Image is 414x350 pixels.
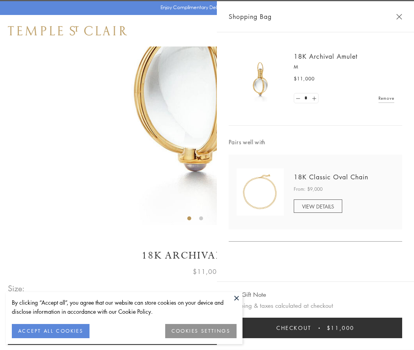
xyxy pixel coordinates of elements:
[12,324,90,338] button: ACCEPT ALL COOKIES
[237,55,284,102] img: 18K Archival Amulet
[229,318,402,338] button: Checkout $11,000
[294,93,302,103] a: Set quantity to 0
[294,185,323,193] span: From: $9,000
[160,4,250,11] p: Enjoy Complimentary Delivery & Returns
[8,282,25,295] span: Size:
[8,26,127,35] img: Temple St. Clair
[229,301,402,311] p: Shipping & taxes calculated at checkout
[294,199,342,213] a: VIEW DETAILS
[8,249,406,262] h1: 18K Archival Amulet
[276,324,311,332] span: Checkout
[229,138,402,147] span: Pairs well with
[12,298,237,316] div: By clicking “Accept all”, you agree that our website can store cookies on your device and disclos...
[229,290,266,300] button: Add Gift Note
[302,203,334,210] span: VIEW DETAILS
[237,168,284,216] img: N88865-OV18
[396,14,402,20] button: Close Shopping Bag
[165,324,237,338] button: COOKIES SETTINGS
[294,75,315,83] span: $11,000
[294,173,368,181] a: 18K Classic Oval Chain
[229,11,272,22] span: Shopping Bag
[310,93,318,103] a: Set quantity to 2
[294,63,394,71] p: M
[327,324,354,332] span: $11,000
[193,266,221,277] span: $11,000
[294,52,358,61] a: 18K Archival Amulet
[379,94,394,102] a: Remove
